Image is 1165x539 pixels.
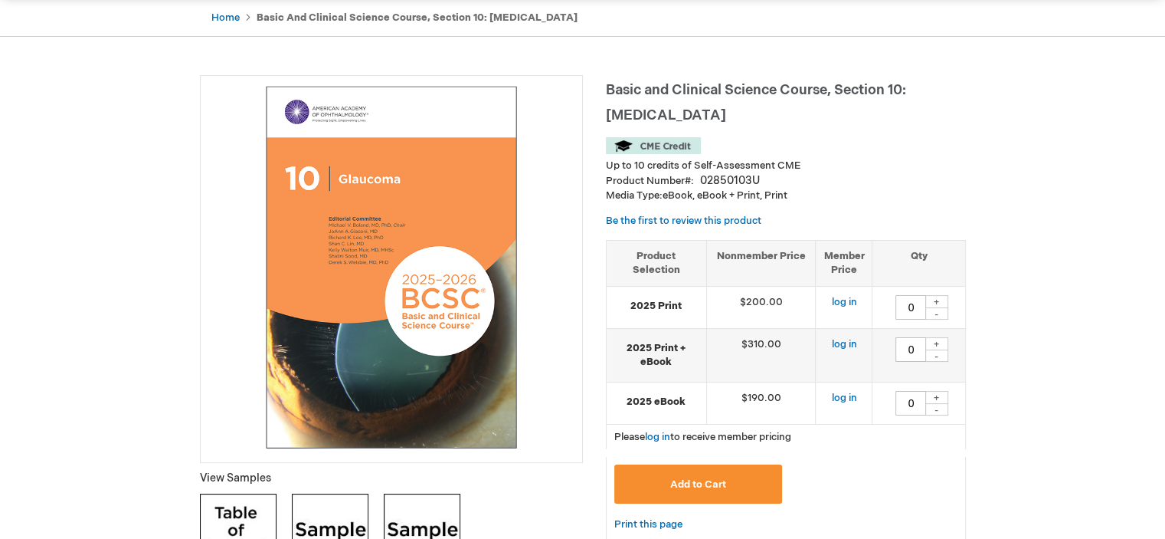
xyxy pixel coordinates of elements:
a: Home [211,12,240,24]
a: log in [831,296,856,308]
div: 02850103U [700,173,760,189]
td: $190.00 [706,382,816,424]
strong: 2025 Print [614,299,699,314]
p: eBook, eBook + Print, Print [606,189,966,203]
img: Basic and Clinical Science Course, Section 10: Glaucoma [208,84,574,450]
span: Please to receive member pricing [614,431,791,443]
td: $200.00 [706,286,816,328]
div: - [925,350,948,362]
strong: Media Type: [606,189,663,202]
strong: Product Number [606,175,694,187]
strong: 2025 eBook [614,395,699,409]
span: Basic and Clinical Science Course, Section 10: [MEDICAL_DATA] [606,82,906,123]
input: Qty [895,295,926,320]
img: CME Credit [606,137,701,154]
div: - [925,403,948,416]
th: Qty [872,240,965,286]
input: Qty [895,337,926,362]
div: + [925,391,948,404]
li: Up to 10 credits of Self-Assessment CME [606,159,966,173]
td: $310.00 [706,328,816,382]
a: log in [645,431,670,443]
span: Add to Cart [670,478,726,491]
th: Product Selection [607,240,707,286]
a: log in [831,338,856,350]
p: View Samples [200,471,583,486]
button: Add to Cart [614,465,783,504]
div: + [925,337,948,350]
th: Nonmember Price [706,240,816,286]
a: log in [831,392,856,404]
th: Member Price [816,240,872,286]
div: + [925,295,948,308]
div: - [925,307,948,320]
strong: 2025 Print + eBook [614,341,699,370]
a: Be the first to review this product [606,215,761,227]
input: Qty [895,391,926,416]
strong: Basic and Clinical Science Course, Section 10: [MEDICAL_DATA] [257,12,578,24]
a: Print this page [614,515,682,534]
